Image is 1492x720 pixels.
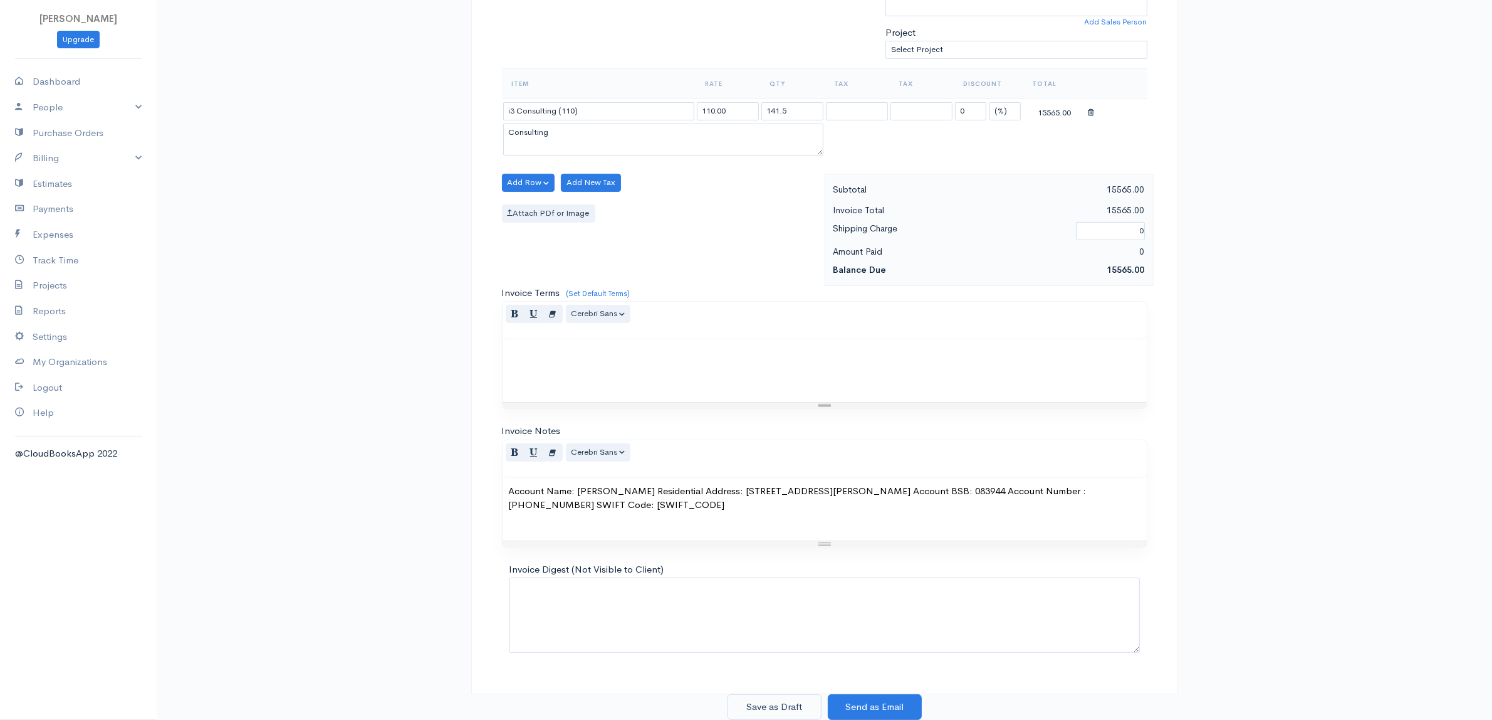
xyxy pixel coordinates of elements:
[827,182,989,198] div: Subtotal
[827,244,989,260] div: Amount Paid
[524,443,544,462] button: Underline (CTRL+U)
[503,478,1147,541] div: Account Name: [PERSON_NAME] Residential Address: [STREET_ADDRESS][PERSON_NAME] Account BSB: 08394...
[543,443,563,462] button: Remove Font Style (CTRL+\)
[954,68,1023,98] th: Discount
[57,31,100,49] a: Upgrade
[503,102,694,120] input: Item Name
[760,68,825,98] th: Qty
[1024,103,1086,119] div: 15565.00
[889,68,954,98] th: Tax
[506,305,525,323] button: Bold (CTRL+B)
[509,563,664,577] label: Invoice Digest (Not Visible to Client)
[502,204,595,223] label: Attach PDf or Image
[989,203,1151,218] div: 15565.00
[502,174,555,192] button: Add Row
[828,694,922,720] button: Send as Email
[728,694,822,720] button: Save as Draft
[502,424,561,438] label: Invoice Notes
[561,174,621,192] button: Add New Tax
[885,26,916,40] label: Project
[15,447,142,461] div: @CloudBooksApp 2022
[827,203,989,218] div: Invoice Total
[524,305,544,323] button: Underline (CTRL+U)
[571,308,618,319] span: Cerebri Sans
[502,68,696,98] th: Item
[502,286,560,300] label: Invoice Terms
[566,289,630,299] a: (Set Default Terms)
[1107,264,1145,275] span: 15565.00
[503,541,1147,547] div: Resize
[833,264,887,275] strong: Balance Due
[506,443,525,462] button: Bold (CTRL+B)
[825,68,889,98] th: Tax
[989,244,1151,260] div: 0
[39,13,117,24] span: [PERSON_NAME]
[696,68,760,98] th: Rate
[571,447,618,457] span: Cerebri Sans
[543,305,563,323] button: Remove Font Style (CTRL+\)
[503,403,1147,408] div: Resize
[1023,68,1087,98] th: Total
[989,182,1151,198] div: 15565.00
[566,305,631,323] button: Font Family
[566,443,631,462] button: Font Family
[827,221,1070,241] div: Shipping Charge
[1085,16,1147,28] a: Add Sales Person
